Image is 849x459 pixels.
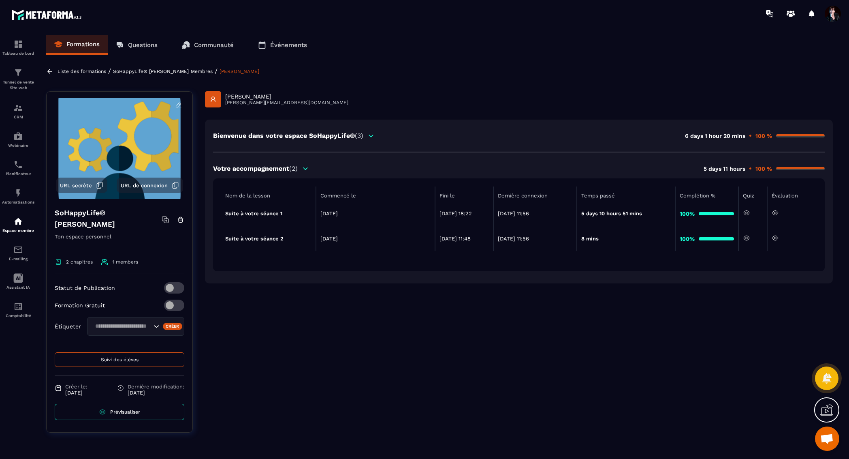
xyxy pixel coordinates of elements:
[704,165,745,172] p: 5 days 11 hours
[101,357,139,362] span: Suivi des élèves
[498,236,572,242] p: [DATE] 11:56
[163,323,183,330] div: Créer
[767,187,817,201] th: Évaluation
[13,188,23,198] img: automations
[55,352,184,367] button: Suivi des élèves
[213,165,298,172] p: Votre accompagnement
[55,232,184,250] p: Ton espace personnel
[87,317,184,336] div: Search for option
[13,131,23,141] img: automations
[2,172,34,176] p: Planificateur
[13,302,23,311] img: accountant
[110,409,140,415] span: Prévisualiser
[320,236,431,242] p: [DATE]
[66,259,93,265] span: 2 chapitres
[56,178,107,193] button: URL secrète
[221,187,316,201] th: Nom de la lesson
[316,187,435,201] th: Commencé le
[92,322,151,331] input: Search for option
[2,33,34,62] a: formationformationTableau de bord
[2,182,34,210] a: automationsautomationsAutomatisations
[2,200,34,204] p: Automatisations
[270,41,307,49] p: Événements
[675,187,738,201] th: Complétion %
[13,39,23,49] img: formation
[439,210,489,217] p: [DATE] 18:22
[113,69,189,74] a: SoHappyLife® [PERSON_NAME]
[2,210,34,239] a: automationsautomationsEspace membre
[498,210,572,217] p: [DATE] 11:56
[221,201,316,226] td: Suite à votre séance 1
[221,226,316,251] td: Suite à votre séance 2
[13,103,23,113] img: formation
[680,236,695,242] strong: 100%
[2,239,34,267] a: emailemailE-mailing
[577,187,676,201] th: Temps passé
[13,160,23,169] img: scheduler
[2,267,34,296] a: Assistant IA
[53,98,186,199] img: background
[2,97,34,125] a: formationformationCRM
[2,228,34,233] p: Espace membre
[112,259,138,265] span: 1 members
[685,133,745,139] p: 6 days 1 hour 20 mins
[250,35,315,55] a: Événements
[2,296,34,324] a: accountantaccountantComptabilité
[2,143,34,148] p: Webinaire
[577,226,676,251] td: 8 mins
[2,257,34,261] p: E-mailing
[2,62,34,97] a: formationformationTunnel de vente Site web
[13,217,23,226] img: automations
[65,390,87,396] p: [DATE]
[320,210,431,217] p: [DATE]
[2,125,34,154] a: automationsautomationsWebinaire
[215,67,218,75] span: /
[128,41,158,49] p: Questions
[435,187,494,201] th: Fini le
[355,132,363,139] span: (3)
[2,154,34,182] a: schedulerschedulerPlanificateur
[2,313,34,318] p: Comptabilité
[55,323,81,330] p: Étiqueter
[117,178,183,193] button: URL de connexion
[2,115,34,119] p: CRM
[55,285,115,291] p: Statut de Publication
[13,245,23,255] img: email
[108,35,166,55] a: Questions
[55,207,162,230] h4: SoHappyLife® [PERSON_NAME]
[493,187,576,201] th: Dernière connexion
[2,51,34,56] p: Tableau de bord
[60,182,92,189] span: URL secrète
[191,69,213,74] a: Membres
[225,100,348,105] p: [PERSON_NAME][EMAIL_ADDRESS][DOMAIN_NAME]
[738,187,767,201] th: Quiz
[815,427,839,451] div: Ouvrir le chat
[108,67,111,75] span: /
[13,68,23,77] img: formation
[755,133,772,139] p: 100 %
[58,69,106,74] a: Liste des formations
[577,201,676,226] td: 5 days 10 hours 51 mins
[121,182,168,189] span: URL de connexion
[194,41,234,49] p: Communauté
[55,302,105,309] p: Formation Gratuit
[2,285,34,290] p: Assistant IA
[66,41,100,48] p: Formations
[220,69,259,74] a: [PERSON_NAME]
[55,404,184,420] a: Prévisualiser
[289,165,298,172] span: (2)
[439,236,489,242] p: [DATE] 11:48
[128,390,184,396] p: [DATE]
[46,35,108,55] a: Formations
[755,165,772,172] p: 100 %
[213,132,363,139] p: Bienvenue dans votre espace SoHappyLife®
[174,35,242,55] a: Communauté
[225,93,348,100] p: [PERSON_NAME]
[11,7,84,22] img: logo
[680,210,695,217] strong: 100%
[2,79,34,91] p: Tunnel de vente Site web
[65,384,87,390] span: Créer le:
